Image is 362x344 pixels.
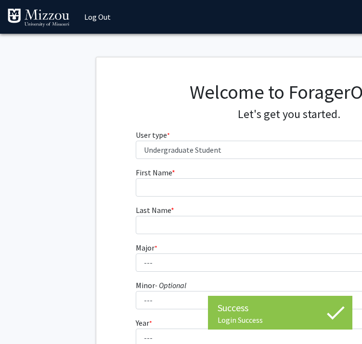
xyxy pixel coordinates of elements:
[218,315,343,325] div: Login Success
[136,317,152,329] label: Year
[7,301,41,337] iframe: Chat
[136,168,172,177] span: First Name
[136,279,186,291] label: Minor
[136,242,157,253] label: Major
[155,280,186,290] i: - Optional
[218,301,343,315] div: Success
[136,129,170,141] label: User type
[136,205,171,215] span: Last Name
[7,8,70,27] img: University of Missouri Logo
